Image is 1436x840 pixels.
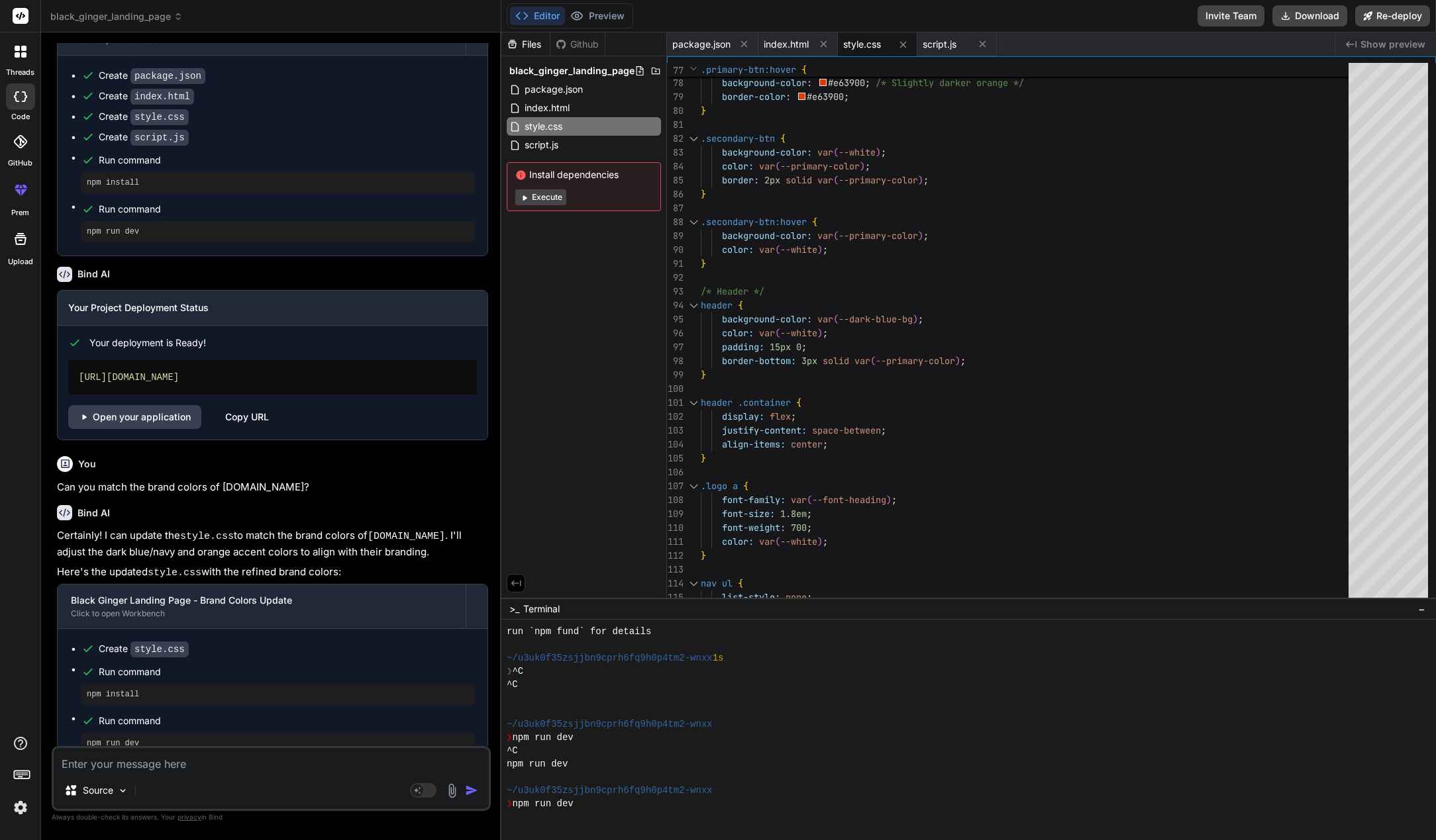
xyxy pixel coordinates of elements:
[844,91,849,103] span: ;
[839,174,918,186] span: --primary-color
[701,480,727,492] span: .logo
[9,796,32,819] img: settings
[823,355,849,367] span: solid
[130,641,189,657] code: style.css
[722,577,733,589] span: ul
[523,602,560,616] span: Terminal
[876,77,1024,89] span: /* Slightly darker orange */
[812,216,817,228] span: {
[807,591,812,603] span: ;
[860,160,865,172] span: )
[796,341,801,353] span: 0
[685,132,702,146] div: Click to collapse the range.
[667,479,684,493] div: 107
[955,355,960,367] span: )
[791,438,823,450] span: center
[817,313,833,325] span: var
[57,565,488,581] p: Here's the updated with the refined brand colors:
[667,410,684,424] div: 102
[667,285,684,299] div: 93
[71,594,452,607] div: Black Ginger Landing Page - Brand Colors Update
[713,651,724,665] span: 1s
[1418,602,1425,616] span: −
[865,160,870,172] span: ;
[89,336,206,350] span: Your deployment is Ready!
[99,154,474,167] span: Run command
[775,160,780,172] span: (
[738,299,743,311] span: {
[465,784,478,797] img: icon
[507,625,651,638] span: run `npm fund` for details
[685,215,702,229] div: Click to collapse the range.
[68,405,201,429] a: Open your application
[722,313,812,325] span: background-color:
[701,105,706,117] span: }
[509,64,635,77] span: black_ginger_landing_page
[667,465,684,479] div: 106
[11,111,30,122] label: code
[876,146,881,158] span: )
[6,67,34,78] label: threads
[775,244,780,256] span: (
[667,577,684,590] div: 114
[667,368,684,382] div: 99
[685,577,702,590] div: Click to collapse the range.
[667,312,684,326] div: 95
[807,522,812,534] span: ;
[764,38,809,51] span: index.html
[667,354,684,368] div: 98
[701,549,706,561] span: }
[58,584,466,628] button: Black Ginger Landing Page - Brand Colors UpdateClick to open Workbench
[550,38,605,51] div: Github
[817,244,823,256] span: )
[780,132,786,144] span: {
[722,244,754,256] span: color:
[812,424,881,436] span: space-between
[759,536,775,547] span: var
[833,174,839,186] span: (
[99,69,205,83] div: Create
[130,130,189,146] code: script.js
[759,160,775,172] span: var
[828,77,865,89] span: #e63900
[11,207,29,218] label: prem
[83,784,113,797] p: Source
[667,146,684,160] div: 83
[512,731,573,744] span: npm run dev
[759,244,775,256] span: var
[722,146,812,158] span: background-color:
[807,91,844,103] span: #e63900
[701,397,733,408] span: header
[667,187,684,201] div: 86
[738,397,791,408] span: .container
[833,313,839,325] span: (
[801,64,807,75] span: {
[507,731,512,744] span: ❯
[701,577,717,589] span: nav
[507,784,713,797] span: ~/u3uk0f35zsjjbn9cprh6fq9h0p4tm2-wnxx
[52,811,491,823] p: Always double-check its answers. Your in Bind
[839,313,913,325] span: --dark-blue-bg
[180,531,234,542] code: style.css
[807,494,812,506] span: (
[667,521,684,535] div: 110
[130,89,194,105] code: index.html
[833,230,839,242] span: (
[510,7,565,25] button: Editor
[512,665,523,678] span: ^C
[507,678,518,691] span: ^C
[509,602,519,616] span: >_
[507,651,713,665] span: ~/u3uk0f35zsjjbn9cprh6fq9h0p4tm2-wnxx
[1198,5,1264,26] button: Invite Team
[775,327,780,339] span: (
[791,410,796,422] span: ;
[87,177,469,188] pre: npm install
[667,243,684,257] div: 90
[722,410,764,422] span: display:
[565,7,630,25] button: Preview
[701,452,706,464] span: }
[701,64,796,75] span: .primary-btn:hover
[71,608,452,619] div: Click to open Workbench
[701,132,775,144] span: .secondary-btn
[839,230,918,242] span: --primary-color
